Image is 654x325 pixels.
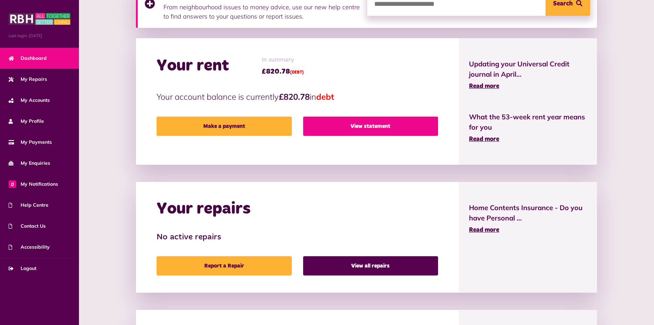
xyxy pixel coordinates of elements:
[9,97,50,104] span: My Accounts
[303,256,438,275] a: View all repairs
[469,227,499,233] span: Read more
[469,112,587,132] span: What the 53-week rent year means for you
[262,66,304,77] span: £820.78
[469,59,587,91] a: Updating your Universal Credit journal in April... Read more
[9,180,16,188] span: 0
[469,136,499,142] span: Read more
[157,117,291,136] a: Make a payment
[9,265,36,272] span: Logout
[9,139,52,146] span: My Payments
[163,2,360,21] p: From neighbourhood issues to money advice, use our new help centre to find answers to your questi...
[9,223,46,230] span: Contact Us
[9,118,44,125] span: My Profile
[279,91,310,102] strong: £820.78
[9,202,48,209] span: Help Centre
[290,71,304,75] span: (DEBT)
[9,12,70,26] img: MyRBH
[157,90,438,103] p: Your account balance is currently in
[157,56,229,76] h2: Your rent
[262,55,304,65] span: In summary
[469,83,499,89] span: Read more
[9,76,47,83] span: My Repairs
[9,160,50,167] span: My Enquiries
[157,256,291,275] a: Report a Repair
[469,203,587,223] span: Home Contents Insurance - Do you have Personal ...
[303,117,438,136] a: View statement
[316,91,334,102] span: debt
[9,181,58,188] span: My Notifications
[469,59,587,79] span: Updating your Universal Credit journal in April...
[157,199,251,219] h2: Your repairs
[9,33,70,39] span: Last login: [DATE]
[157,232,438,242] h3: No active repairs
[469,203,587,235] a: Home Contents Insurance - Do you have Personal ... Read more
[9,243,50,251] span: Accessibility
[9,55,47,62] span: Dashboard
[469,112,587,144] a: What the 53-week rent year means for you Read more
